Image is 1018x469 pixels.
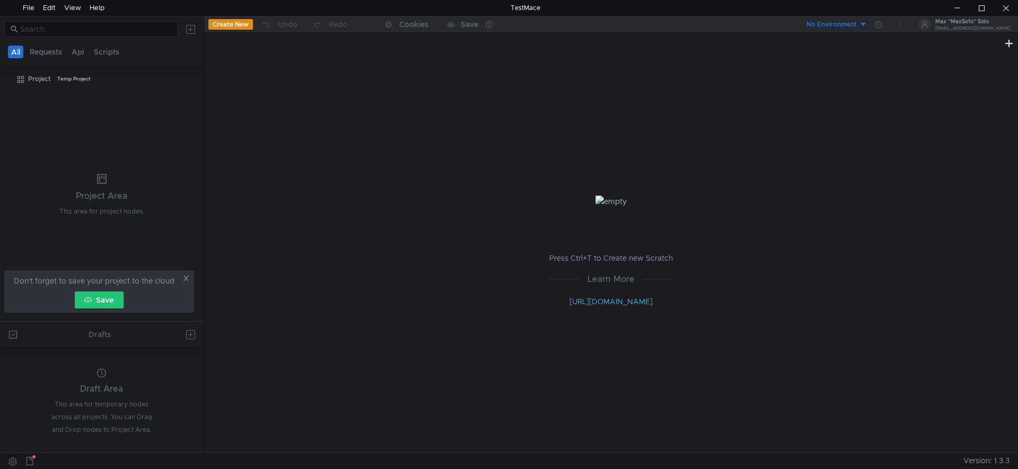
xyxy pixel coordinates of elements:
button: No Environment [794,16,867,33]
input: Search... [20,23,172,35]
button: Api [68,46,87,58]
button: Create New [208,19,253,30]
button: Redo [305,16,355,32]
div: Max “MaxSo1o” Solo [935,19,1011,24]
div: Redo [329,18,347,31]
div: Undo [278,18,297,31]
div: Cookies [399,18,428,31]
div: No Environment [806,20,857,30]
span: Version: 1.3.3 [963,453,1010,468]
button: All [8,46,23,58]
p: Press Ctrl+T to Create new Scratch [549,252,673,264]
img: empty [595,196,627,207]
a: [URL][DOMAIN_NAME] [569,297,653,306]
button: Requests [27,46,65,58]
div: Temp Project [57,71,91,87]
div: Save [461,21,478,28]
div: [EMAIL_ADDRESS][DOMAIN_NAME] [935,26,1011,30]
button: Undo [253,16,305,32]
button: Scripts [91,46,122,58]
div: Project [28,71,51,87]
span: Learn More [579,272,643,286]
span: Don't forget to save your project to the cloud [14,275,174,287]
div: Drafts [89,328,111,341]
button: Save [75,291,124,308]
